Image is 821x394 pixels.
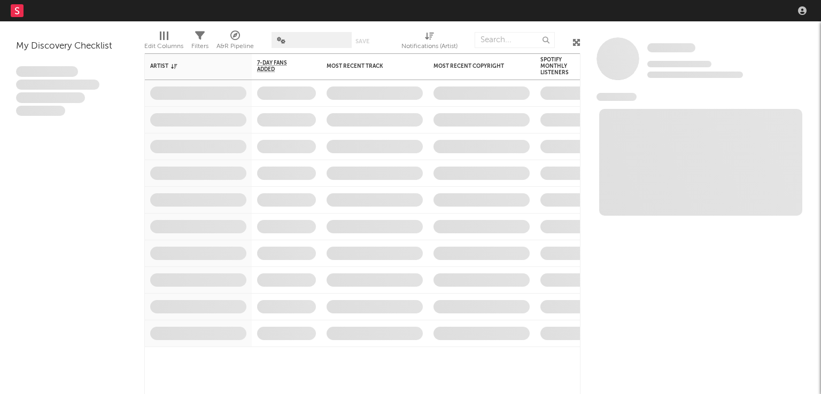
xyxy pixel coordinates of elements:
[216,40,254,53] div: A&R Pipeline
[597,93,637,101] span: News Feed
[647,43,695,52] span: Some Artist
[191,40,208,53] div: Filters
[16,40,128,53] div: My Discovery Checklist
[401,40,458,53] div: Notifications (Artist)
[433,63,514,69] div: Most Recent Copyright
[216,27,254,58] div: A&R Pipeline
[16,106,65,116] span: Aliquam viverra
[191,27,208,58] div: Filters
[647,61,711,67] span: Tracking Since: [DATE]
[16,92,85,103] span: Praesent ac interdum
[647,72,743,78] span: 0 fans last week
[647,43,695,53] a: Some Artist
[144,27,183,58] div: Edit Columns
[401,27,458,58] div: Notifications (Artist)
[475,32,555,48] input: Search...
[144,40,183,53] div: Edit Columns
[257,60,300,73] span: 7-Day Fans Added
[355,38,369,44] button: Save
[150,63,230,69] div: Artist
[327,63,407,69] div: Most Recent Track
[540,57,578,76] div: Spotify Monthly Listeners
[16,80,99,90] span: Integer aliquet in purus et
[16,66,78,77] span: Lorem ipsum dolor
